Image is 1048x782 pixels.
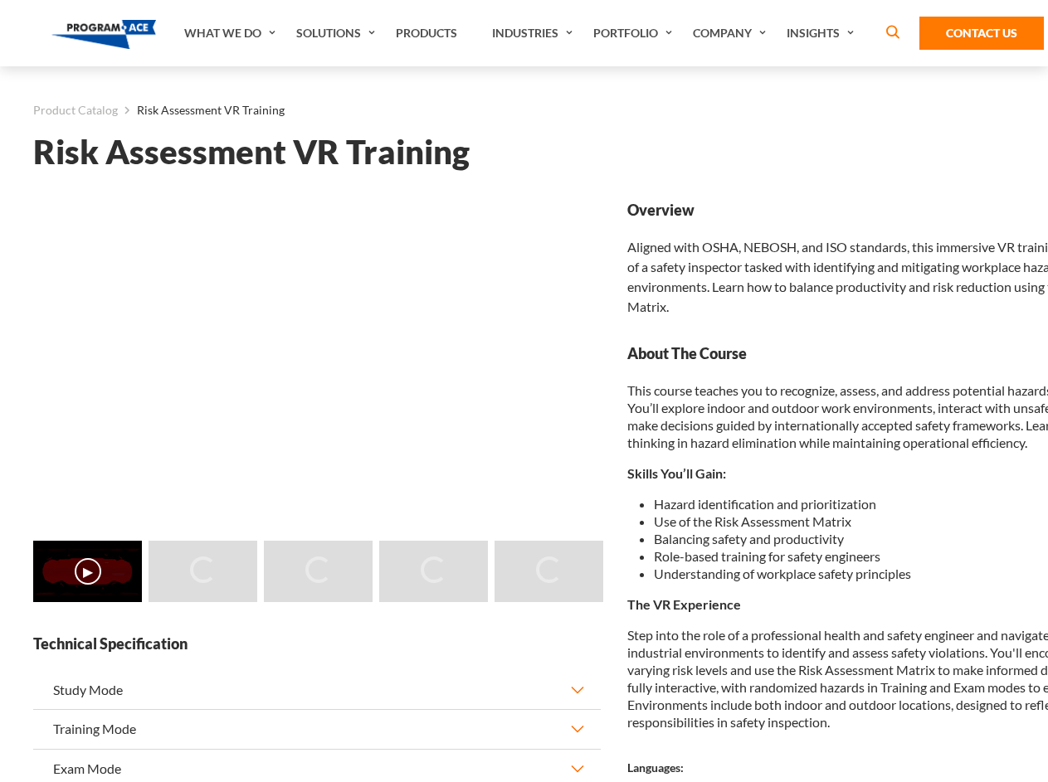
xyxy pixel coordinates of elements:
[33,634,601,654] strong: Technical Specification
[33,200,601,519] iframe: Risk Assessment VR Training - Video 0
[33,710,601,748] button: Training Mode
[627,760,684,775] strong: Languages:
[118,100,285,121] li: Risk Assessment VR Training
[33,541,142,602] img: Risk Assessment VR Training - Video 0
[919,17,1044,50] a: Contact Us
[51,20,157,49] img: Program-Ace
[75,558,101,585] button: ▶
[33,671,601,709] button: Study Mode
[33,100,118,121] a: Product Catalog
